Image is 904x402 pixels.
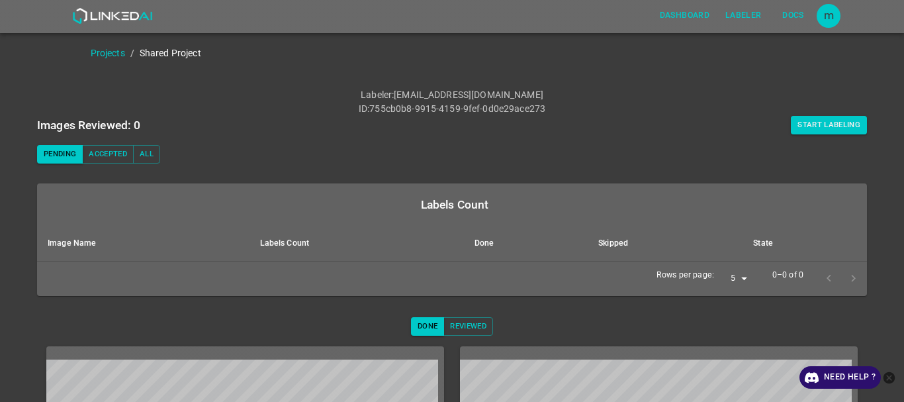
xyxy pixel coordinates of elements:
button: Open settings [817,4,840,28]
p: 755cb0b8-9915-4159-9fef-0d0e29ace273 [369,102,545,116]
img: LinkedAI [72,8,152,24]
p: Shared Project [140,46,201,60]
p: [EMAIL_ADDRESS][DOMAIN_NAME] [394,88,543,102]
p: Labeler : [361,88,394,102]
button: Dashboard [655,5,715,26]
a: Need Help ? [799,366,881,389]
a: Docs [769,2,817,29]
li: / [130,46,134,60]
a: Labeler [717,2,769,29]
button: Docs [772,5,814,26]
div: 5 [719,270,751,288]
th: Image Name [37,226,249,262]
p: Rows per page: [656,270,714,281]
th: Skipped [588,226,743,262]
a: Projects [91,48,125,58]
p: 0–0 of 0 [772,270,803,281]
div: m [817,4,840,28]
th: Done [464,226,588,262]
button: Done [411,317,444,336]
button: Reviewed [443,317,493,336]
button: Start Labeling [791,116,867,134]
h6: Images Reviewed: 0 [37,116,140,134]
button: Accepted [82,145,134,164]
th: State [743,226,867,262]
button: Labeler [720,5,766,26]
nav: breadcrumb [91,46,904,60]
a: Dashboard [652,2,717,29]
p: ID : [359,102,369,116]
th: Labels Count [249,226,464,262]
button: close-help [881,366,897,389]
button: All [133,145,160,164]
button: Pending [37,145,83,164]
div: Labels Count [48,195,862,214]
